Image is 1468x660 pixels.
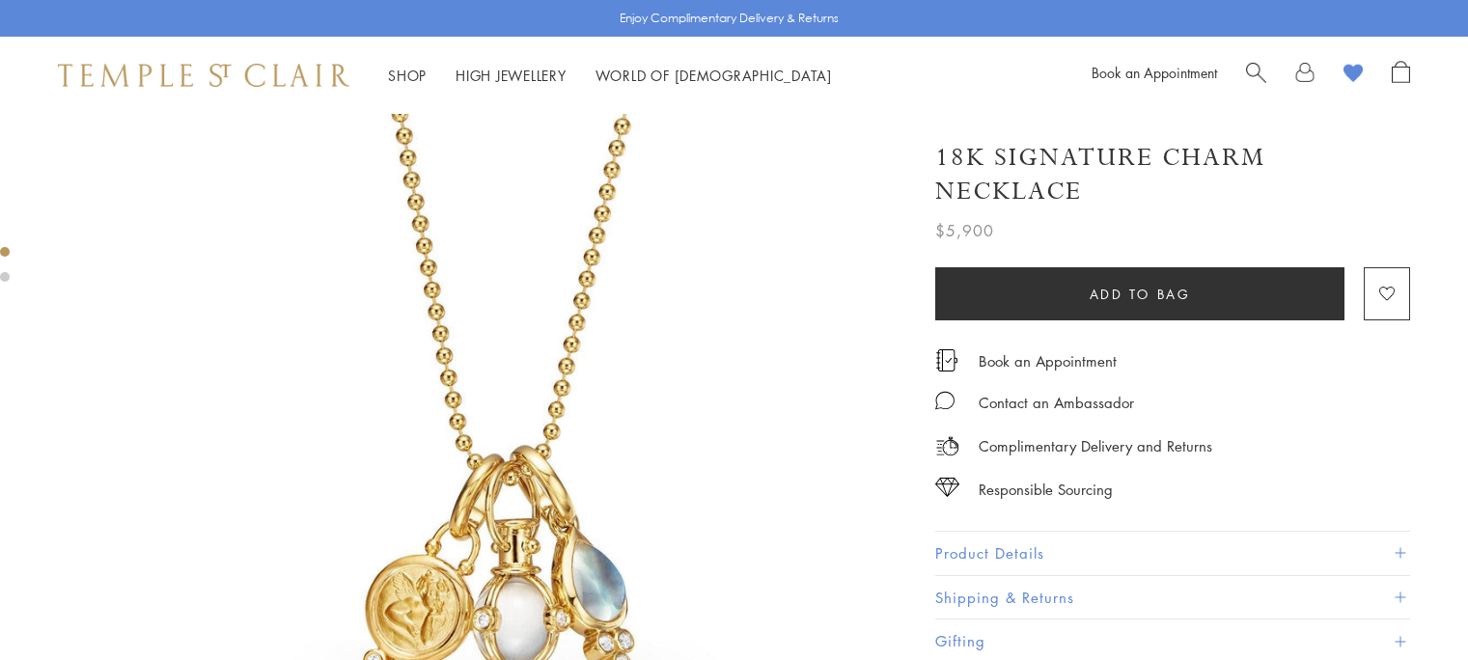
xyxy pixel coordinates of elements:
p: Complimentary Delivery and Returns [979,434,1212,458]
a: High JewelleryHigh Jewellery [456,66,567,85]
span: $5,900 [935,218,994,243]
span: Add to bag [1090,284,1191,305]
img: MessageIcon-01_2.svg [935,391,955,410]
a: Book an Appointment [979,350,1117,371]
img: icon_sourcing.svg [935,478,959,497]
img: icon_delivery.svg [935,434,959,458]
img: icon_appointment.svg [935,349,958,371]
a: Search [1246,61,1266,90]
a: ShopShop [388,66,427,85]
button: Add to bag [935,267,1344,320]
div: Responsible Sourcing [979,478,1113,502]
nav: Main navigation [388,64,832,88]
button: Shipping & Returns [935,576,1410,619]
div: Contact an Ambassador [979,391,1134,415]
p: Enjoy Complimentary Delivery & Returns [620,9,839,28]
a: World of [DEMOGRAPHIC_DATA]World of [DEMOGRAPHIC_DATA] [596,66,832,85]
a: Open Shopping Bag [1392,61,1410,90]
h1: 18K Signature Charm Necklace [935,141,1410,208]
img: Temple St. Clair [58,64,349,87]
button: Product Details [935,532,1410,575]
a: Book an Appointment [1092,63,1217,82]
a: View Wishlist [1343,61,1363,90]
